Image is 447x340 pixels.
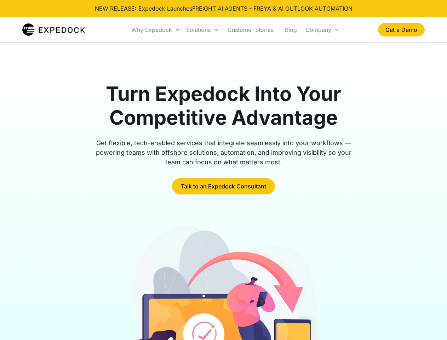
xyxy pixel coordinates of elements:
[412,306,447,340] iframe: Chat Widget
[128,18,183,42] div: Why Expedock
[22,23,85,37] a: home
[88,82,360,130] h1: Turn Expedock Into Your Competitive Advantage
[186,26,211,33] div: Solutions
[22,23,85,37] img: Expedock Logo
[305,26,331,33] div: Company
[95,4,353,13] div: NEW RELEASE: Expedock Launches
[192,5,353,12] a: FREIGHT AI AGENTS - FREYA & AI OUTLOOK AUTOMATION
[222,18,279,42] a: Customer Stories
[378,23,425,36] a: Get a Demo
[183,18,222,42] div: Solutions
[131,26,172,33] div: Why Expedock
[172,178,275,194] a: Talk to an Expedock Consultant
[303,18,343,42] div: Company
[279,18,303,42] a: Blog
[88,138,360,167] div: Get flexible, tech-enabled services that integrate seamlessly into your workflows — powering team...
